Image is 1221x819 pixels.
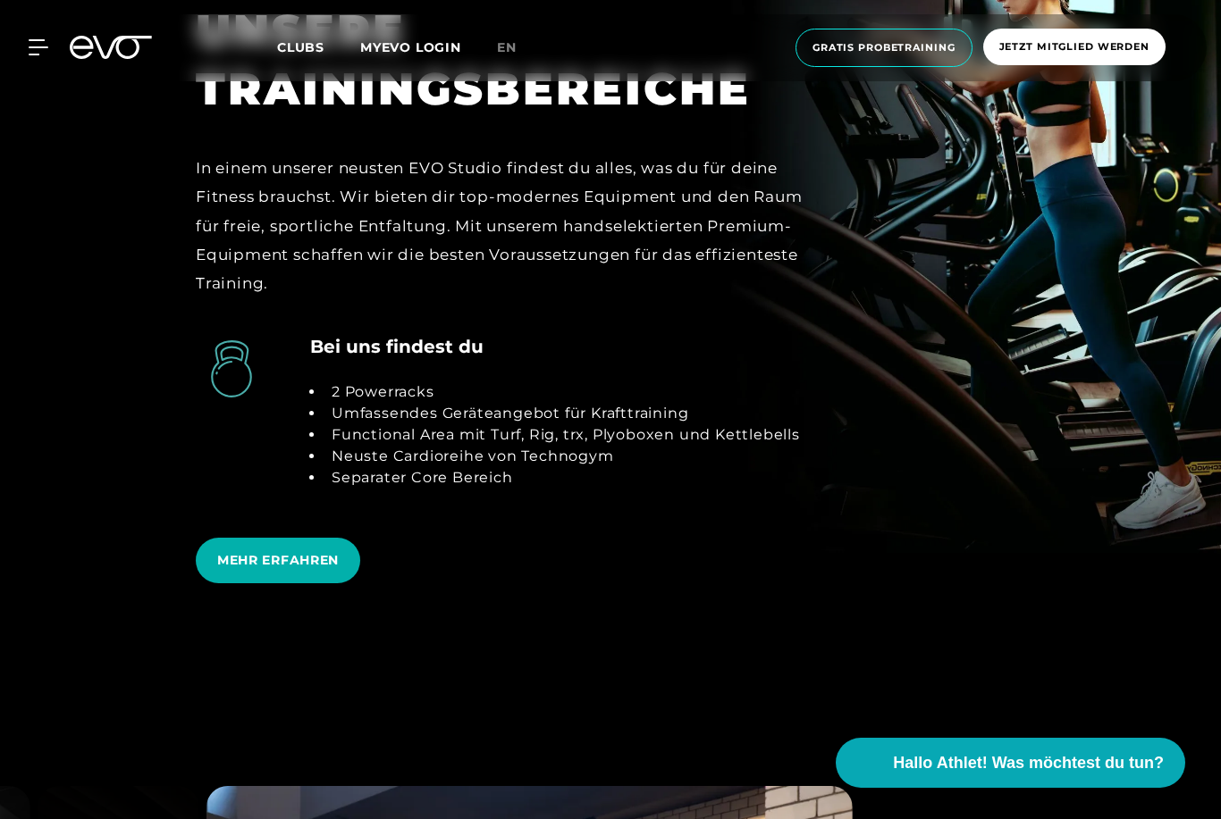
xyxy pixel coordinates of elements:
[196,524,367,597] a: MEHR ERFAHREN
[790,29,978,67] a: Gratis Probetraining
[999,39,1149,54] span: Jetzt Mitglied werden
[310,333,484,360] h4: Bei uns findest du
[217,551,339,570] span: MEHR ERFAHREN
[277,38,360,55] a: Clubs
[497,39,517,55] span: en
[836,738,1185,788] button: Hallo Athlet! Was möchtest du tun?
[324,424,800,446] li: Functional Area mit Turf, Rig, trx, Plyoboxen und Kettlebells
[196,154,811,297] div: In einem unserer neusten EVO Studio findest du alles, was du für deine Fitness brauchst. Wir biet...
[497,38,538,58] a: en
[360,39,461,55] a: MYEVO LOGIN
[324,403,800,424] li: Umfassendes Geräteangebot für Krafttraining
[813,40,956,55] span: Gratis Probetraining
[277,39,324,55] span: Clubs
[324,381,800,403] li: 2 Powerracks
[893,751,1164,775] span: Hallo Athlet! Was möchtest du tun?
[324,446,800,467] li: Neuste Cardioreihe von Technogym
[324,467,800,489] li: Separater Core Bereich
[978,29,1171,67] a: Jetzt Mitglied werden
